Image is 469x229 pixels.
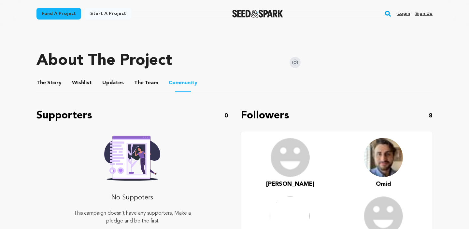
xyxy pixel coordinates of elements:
span: [PERSON_NAME] [266,181,315,187]
a: [PERSON_NAME] [266,180,315,189]
p: This campaign doesn’t have any supporters. Make a pledge and be the first [68,209,196,225]
span: Omid [376,181,391,187]
p: Followers [241,108,289,124]
img: Seed&Spark Instagram Icon [290,57,301,68]
img: facee.jpg [364,138,403,177]
span: Updates [102,79,124,87]
span: Wishlist [72,79,92,87]
a: Start a project [85,8,131,20]
a: Seed&Spark Homepage [232,10,283,18]
p: 0 [224,111,228,120]
span: The [36,79,46,87]
p: 8 [429,111,433,120]
img: user.png [271,138,310,177]
a: Fund a project [36,8,81,20]
span: Story [36,79,62,87]
img: Seed&Spark Logo Dark Mode [232,10,283,18]
p: Supporters [36,108,92,124]
span: Team [134,79,158,87]
span: Community [169,79,197,87]
p: No Suppoters [68,191,196,204]
span: The [134,79,144,87]
img: Seed&Spark Rafiki Image [99,131,165,181]
a: Sign up [415,8,433,19]
a: Login [397,8,410,19]
h1: About The Project [36,53,172,69]
a: Omid [376,180,391,189]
